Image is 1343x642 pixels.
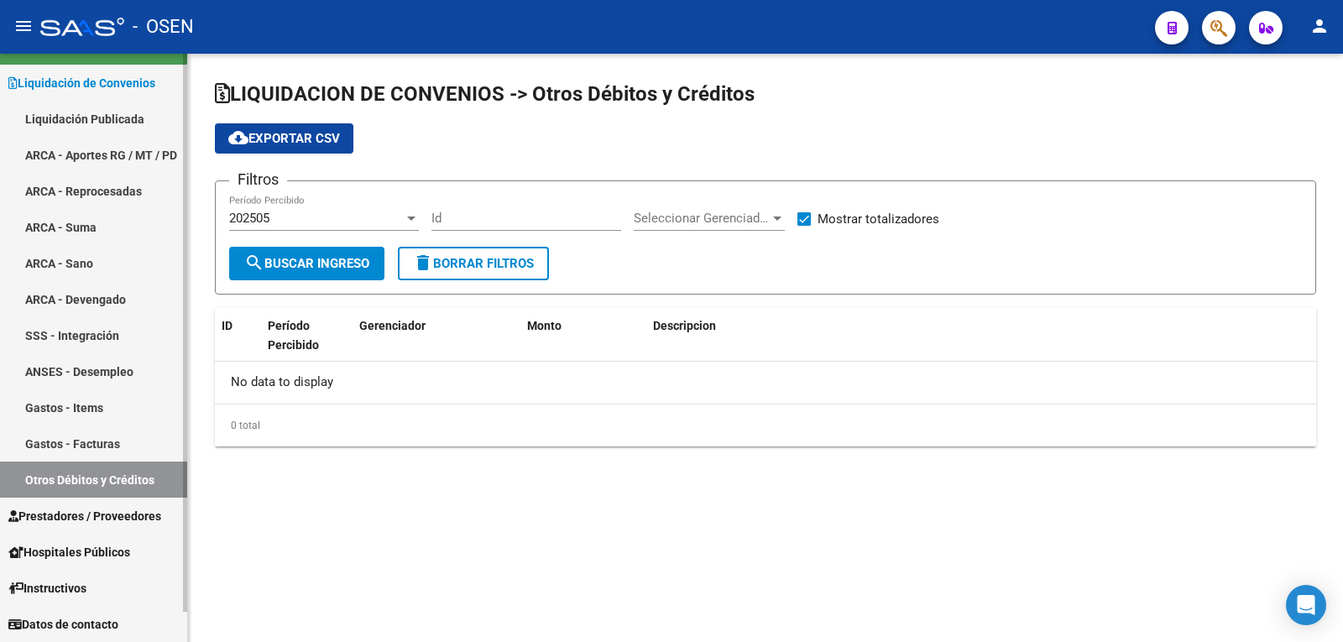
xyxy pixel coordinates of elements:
[215,123,353,154] button: Exportar CSV
[229,211,269,226] span: 202505
[398,247,549,280] button: Borrar Filtros
[1286,585,1326,625] div: Open Intercom Messenger
[8,579,86,598] span: Instructivos
[653,319,716,332] span: Descripcion
[8,507,161,525] span: Prestadores / Proveedores
[527,319,562,332] span: Monto
[229,168,287,191] h3: Filtros
[413,253,433,273] mat-icon: delete
[133,8,194,45] span: - OSEN
[244,253,264,273] mat-icon: search
[8,74,155,92] span: Liquidación de Convenios
[818,209,939,229] span: Mostrar totalizadores
[215,82,755,106] span: LIQUIDACION DE CONVENIOS -> Otros Débitos y Créditos
[215,308,261,363] datatable-header-cell: ID
[229,247,384,280] button: Buscar Ingreso
[634,211,770,226] span: Seleccionar Gerenciador
[520,308,646,363] datatable-header-cell: Monto
[353,308,520,363] datatable-header-cell: Gerenciador
[646,308,1316,363] datatable-header-cell: Descripcion
[228,128,248,148] mat-icon: cloud_download
[8,543,130,561] span: Hospitales Públicos
[8,615,118,634] span: Datos de contacto
[215,405,1316,446] div: 0 total
[244,256,369,271] span: Buscar Ingreso
[413,256,534,271] span: Borrar Filtros
[215,362,1316,404] div: No data to display
[1309,16,1330,36] mat-icon: person
[228,131,340,146] span: Exportar CSV
[222,319,233,332] span: ID
[359,319,426,332] span: Gerenciador
[261,308,328,363] datatable-header-cell: Período Percibido
[268,319,319,352] span: Período Percibido
[13,16,34,36] mat-icon: menu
